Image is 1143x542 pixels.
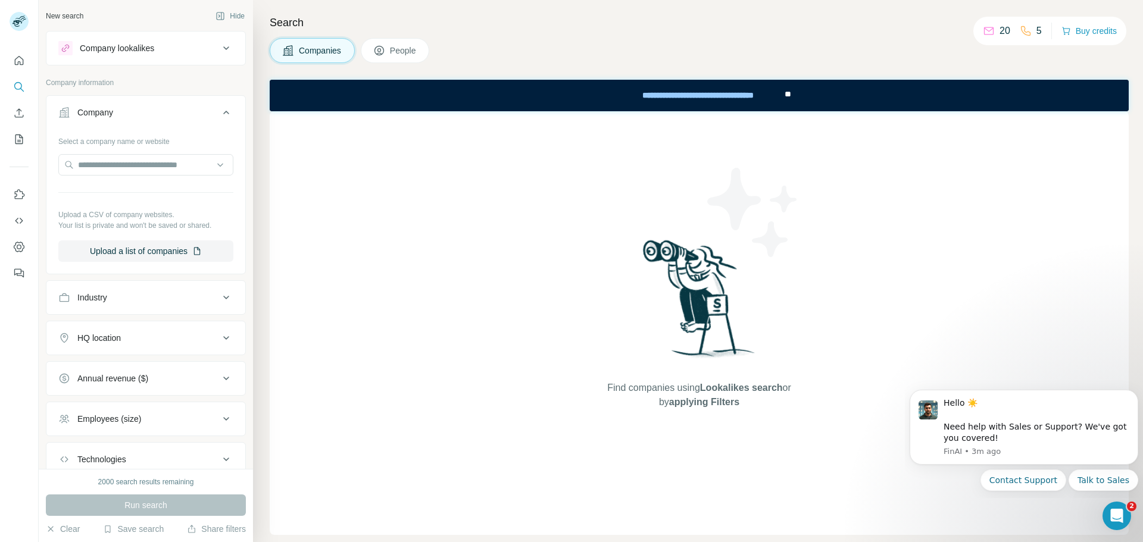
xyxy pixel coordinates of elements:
[270,14,1129,31] h4: Search
[10,184,29,205] button: Use Surfe on LinkedIn
[638,237,761,369] img: Surfe Illustration - Woman searching with binoculars
[77,292,107,303] div: Industry
[1036,24,1042,38] p: 5
[10,50,29,71] button: Quick start
[10,262,29,284] button: Feedback
[207,7,253,25] button: Hide
[77,106,113,118] div: Company
[46,34,245,62] button: Company lookalikes
[905,379,1143,498] iframe: Intercom notifications message
[10,76,29,98] button: Search
[58,240,233,262] button: Upload a list of companies
[187,523,246,535] button: Share filters
[46,364,245,393] button: Annual revenue ($)
[77,413,141,425] div: Employees (size)
[669,397,739,407] span: applying Filters
[299,45,342,57] span: Companies
[103,523,164,535] button: Save search
[10,210,29,231] button: Use Surfe API
[270,80,1129,111] iframe: Banner
[46,405,245,433] button: Employees (size)
[77,372,148,384] div: Annual revenue ($)
[46,324,245,352] button: HQ location
[80,42,154,54] div: Company lookalikes
[58,220,233,231] p: Your list is private and won't be saved or shared.
[77,453,126,465] div: Technologies
[390,45,417,57] span: People
[46,445,245,474] button: Technologies
[46,523,80,535] button: Clear
[700,383,783,393] span: Lookalikes search
[98,477,194,487] div: 2000 search results remaining
[1000,24,1010,38] p: 20
[46,283,245,312] button: Industry
[10,102,29,124] button: Enrich CSV
[46,77,246,88] p: Company information
[58,209,233,220] p: Upload a CSV of company websites.
[46,98,245,131] button: Company
[46,11,83,21] div: New search
[1127,502,1136,511] span: 2
[699,159,807,266] img: Surfe Illustration - Stars
[604,381,794,409] span: Find companies using or by
[10,236,29,258] button: Dashboard
[1061,23,1117,39] button: Buy credits
[77,332,121,344] div: HQ location
[58,131,233,147] div: Select a company name or website
[1103,502,1131,530] iframe: Intercom live chat
[10,129,29,150] button: My lists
